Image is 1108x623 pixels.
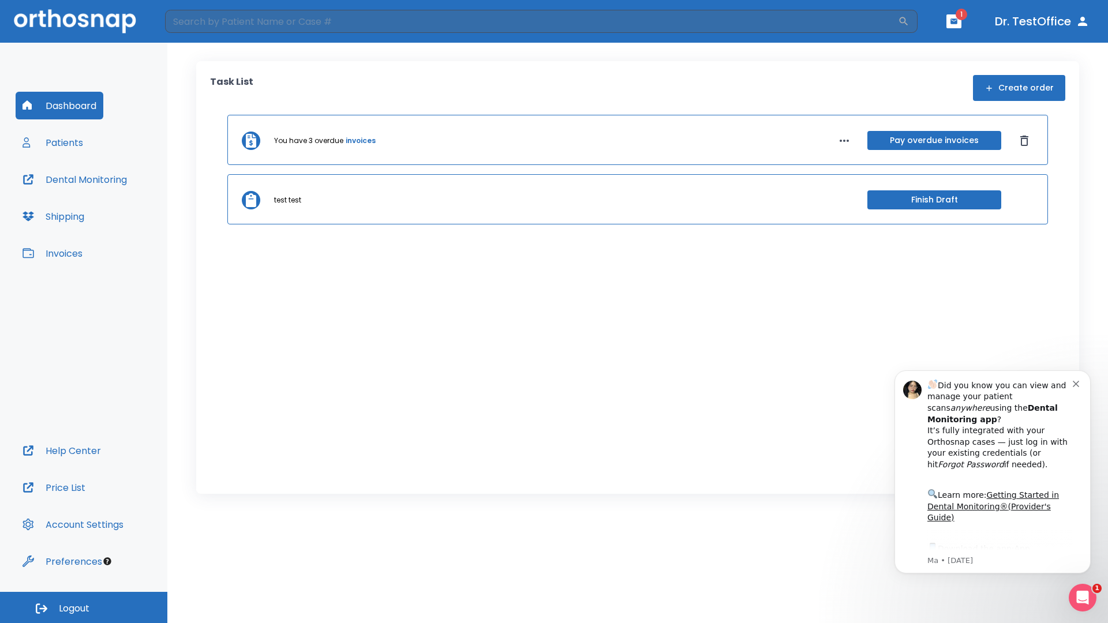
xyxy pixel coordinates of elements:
[877,353,1108,592] iframe: Intercom notifications message
[50,188,196,247] div: Download the app: | ​ Let us know if you need help getting started!
[274,195,301,205] p: test test
[50,202,196,213] p: Message from Ma, sent 2w ago
[16,202,91,230] button: Shipping
[346,136,376,146] a: invoices
[867,131,1001,150] button: Pay overdue invoices
[1092,584,1102,593] span: 1
[16,166,134,193] button: Dental Monitoring
[16,437,108,464] button: Help Center
[1015,132,1034,150] button: Dismiss
[956,9,967,20] span: 1
[274,136,343,146] p: You have 3 overdue
[16,92,103,119] button: Dashboard
[973,75,1065,101] button: Create order
[165,10,898,33] input: Search by Patient Name or Case #
[16,547,109,575] button: Preferences
[16,129,90,156] button: Patients
[990,11,1094,32] button: Dr. TestOffice
[102,556,113,566] div: Tooltip anchor
[16,511,130,538] button: Account Settings
[16,474,92,501] button: Price List
[14,9,136,33] img: Orthosnap
[50,191,153,212] a: App Store
[210,75,253,101] p: Task List
[59,602,89,615] span: Logout
[867,190,1001,209] button: Finish Draft
[1069,584,1096,611] iframe: Intercom live chat
[196,25,205,34] button: Dismiss notification
[16,239,89,267] button: Invoices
